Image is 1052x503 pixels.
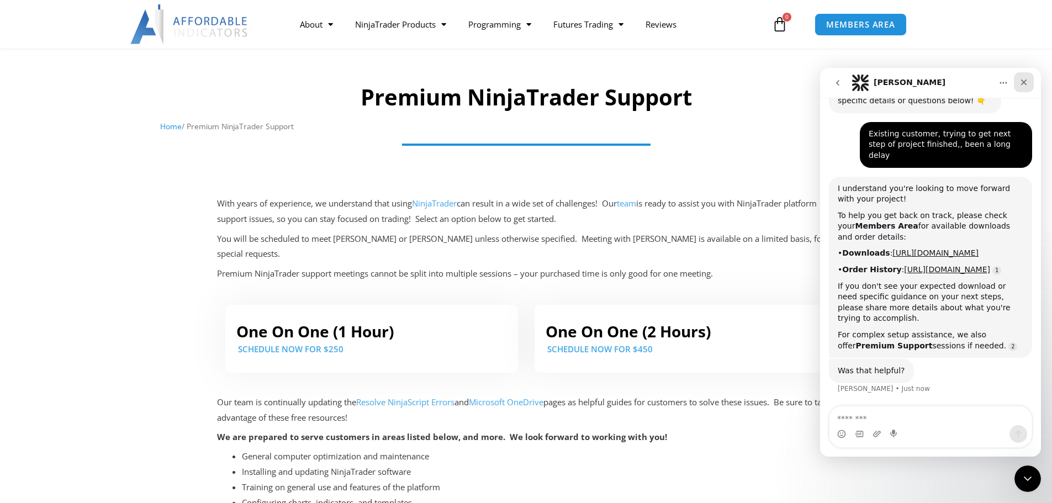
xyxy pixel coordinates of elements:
h1: Premium NinjaTrader Support [160,82,892,113]
p: Our team is continually updating the and pages as helpful guides for customers to solve these iss... [217,395,836,426]
a: 0 [755,8,804,40]
a: One On One (2 Hours) [546,321,711,342]
a: Resolve NinjaScript Errors [356,396,454,407]
strong: We are prepared to serve customers in areas listed below, and more. We look forward to working wi... [217,431,667,442]
span: 0 [783,13,791,22]
a: About [289,12,344,37]
span: MEMBERS AREA [826,20,895,29]
a: NinjaTrader Products [344,12,457,37]
a: NinjaTrader [412,198,457,209]
p: With years of experience, we understand that using can result in a wide set of challenges! Our is... [217,196,836,227]
img: LogoAI | Affordable Indicators – NinjaTrader [130,4,249,44]
a: Microsoft OneDrive [469,396,543,407]
li: Installing and updating NinjaTrader software [242,464,836,480]
p: Premium NinjaTrader support meetings cannot be split into multiple sessions – your purchased time... [217,266,836,282]
iframe: Intercom live chat [820,68,1041,457]
a: SCHEDULE NOW FOR $250 [238,343,343,354]
nav: Breadcrumb [160,119,892,134]
li: General computer optimization and maintenance [242,449,836,464]
a: One On One (1 Hour) [236,321,394,342]
a: Programming [457,12,542,37]
a: Reviews [635,12,688,37]
a: team [617,198,636,209]
a: Futures Trading [542,12,635,37]
p: You will be scheduled to meet [PERSON_NAME] or [PERSON_NAME] unless otherwise specified. Meeting ... [217,231,836,262]
nav: Menu [289,12,769,37]
a: SCHEDULE NOW For $450 [547,343,653,354]
a: Home [160,121,182,131]
a: MEMBERS AREA [815,13,907,36]
li: Training on general use and features of the platform [242,480,836,495]
iframe: Intercom live chat [1014,465,1041,492]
